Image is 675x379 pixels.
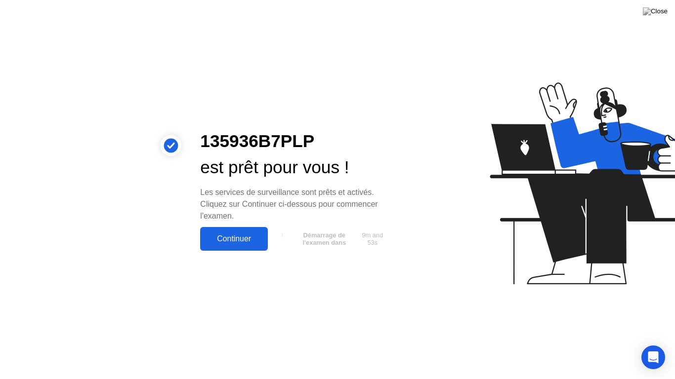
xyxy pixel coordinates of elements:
[200,128,389,154] div: 135936B7PLP
[200,187,389,222] div: Les services de surveillance sont prêts et activés. Cliquez sur Continuer ci-dessous pour commenc...
[360,231,385,246] span: 9m and 53s
[203,234,265,243] div: Continuer
[200,227,268,251] button: Continuer
[643,7,668,15] img: Close
[200,154,389,181] div: est prêt pour vous !
[641,345,665,369] div: Open Intercom Messenger
[273,229,389,248] button: Démarrage de l'examen dans9m and 53s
